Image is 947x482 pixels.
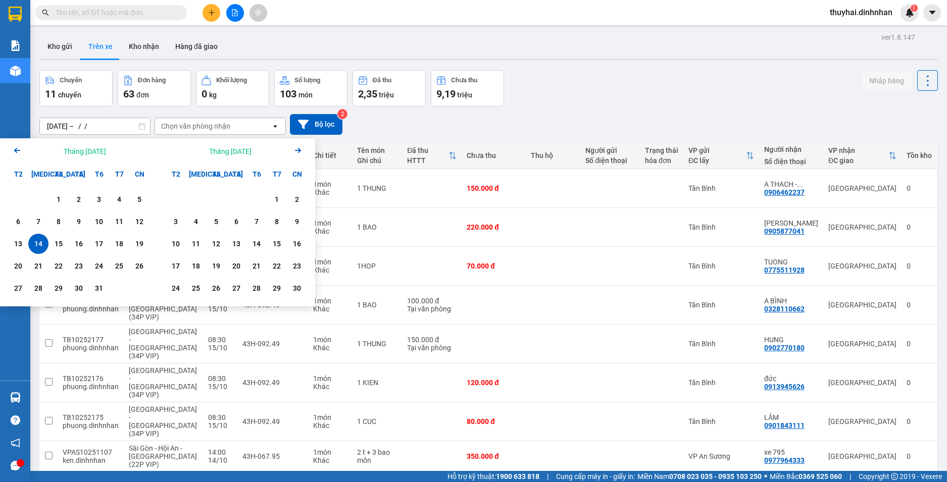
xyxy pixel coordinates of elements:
[63,413,119,421] div: TB10252175
[357,379,397,387] div: 1 KIEN
[313,258,347,266] div: 1 món
[209,216,223,228] div: 5
[31,238,45,250] div: 14
[112,260,126,272] div: 25
[267,234,287,254] div: Choose Thứ Bảy, tháng 11 15 2025. It's available.
[28,211,48,232] div: Choose Thứ Ba, tháng 10 7 2025. It's available.
[208,344,232,352] div: 15/10
[923,4,941,22] button: caret-down
[828,184,896,192] div: [GEOGRAPHIC_DATA]
[166,256,186,276] div: Choose Thứ Hai, tháng 11 17 2025. It's available.
[64,146,106,156] div: Tháng [DATE]
[206,211,226,232] div: Choose Thứ Tư, tháng 11 5 2025. It's available.
[31,216,45,228] div: 7
[11,238,25,250] div: 13
[28,234,48,254] div: Selected start date. Thứ Ba, tháng 10 14 2025. It's available.
[161,121,230,131] div: Chọn văn phòng nhận
[129,328,197,360] span: [GEOGRAPHIC_DATA] - [GEOGRAPHIC_DATA] (34P VIP)
[206,278,226,298] div: Choose Thứ Tư, tháng 11 26 2025. It's available.
[138,77,166,84] div: Đơn hàng
[287,211,307,232] div: Choose Chủ Nhật, tháng 11 9 2025. It's available.
[313,383,347,391] div: Khác
[166,278,186,298] div: Choose Thứ Hai, tháng 11 24 2025. It's available.
[828,146,888,154] div: VP nhận
[216,77,247,84] div: Khối lượng
[209,91,217,99] span: kg
[270,193,284,205] div: 1
[129,234,149,254] div: Choose Chủ Nhật, tháng 10 19 2025. It's available.
[92,193,106,205] div: 3
[11,216,25,228] div: 6
[270,238,284,250] div: 15
[246,278,267,298] div: Choose Thứ Sáu, tháng 11 28 2025. It's available.
[287,234,307,254] div: Choose Chủ Nhật, tháng 11 16 2025. It's available.
[92,238,106,250] div: 17
[255,9,262,16] span: aim
[585,146,635,154] div: Người gửi
[166,234,186,254] div: Choose Thứ Hai, tháng 11 10 2025. It's available.
[645,146,678,154] div: Trạng thái
[63,305,119,313] div: phuong.dinhnhan
[89,164,109,184] div: T6
[63,421,119,430] div: phuong.dinhnhan
[407,336,457,344] div: 150.000 đ
[31,282,45,294] div: 28
[457,91,472,99] span: triệu
[688,340,754,348] div: Tân Bình
[313,188,347,196] div: Khác
[881,32,915,43] div: ver 1.8.147
[166,211,186,232] div: Choose Thứ Hai, tháng 11 3 2025. It's available.
[186,256,206,276] div: Choose Thứ Ba, tháng 11 18 2025. It's available.
[357,262,397,270] div: 1HOP
[298,91,313,99] span: món
[250,238,264,250] div: 14
[271,122,279,130] svg: open
[250,4,267,22] button: aim
[907,340,932,348] div: 0
[353,70,426,106] button: Đã thu2,35 triệu
[294,77,320,84] div: Số lượng
[250,216,264,228] div: 7
[109,256,129,276] div: Choose Thứ Bảy, tháng 10 25 2025. It's available.
[907,262,932,270] div: 0
[274,70,347,106] button: Số lượng103món
[242,379,303,387] div: 43H-092.49
[828,417,896,425] div: [GEOGRAPHIC_DATA]
[292,144,304,158] button: Next month.
[189,216,203,228] div: 4
[828,301,896,309] div: [GEOGRAPHIC_DATA]
[407,344,457,352] div: Tại văn phòng
[313,336,347,344] div: 1 món
[48,278,69,298] div: Choose Thứ Tư, tháng 10 29 2025. It's available.
[764,344,805,352] div: 0902770180
[208,413,232,421] div: 08:30
[11,144,23,156] svg: Arrow Left
[267,278,287,298] div: Choose Thứ Bảy, tháng 11 29 2025. It's available.
[208,383,232,391] div: 15/10
[10,66,21,76] img: warehouse-icon
[63,336,119,344] div: TB10252177
[189,282,203,294] div: 25
[92,216,106,228] div: 10
[907,223,932,231] div: 0
[287,278,307,298] div: Choose Chủ Nhật, tháng 11 30 2025. It's available.
[764,413,818,421] div: LÂM
[290,260,304,272] div: 23
[11,282,25,294] div: 27
[209,146,252,156] div: Tháng [DATE]
[56,7,175,18] input: Tìm tên, số ĐT hoặc mã đơn
[11,415,20,425] span: question-circle
[112,193,126,205] div: 4
[80,34,121,59] button: Trên xe
[60,77,82,84] div: Chuyến
[92,282,106,294] div: 31
[8,278,28,298] div: Choose Thứ Hai, tháng 10 27 2025. It's available.
[69,189,89,209] div: Choose Thứ Năm, tháng 10 2 2025. It's available.
[48,164,69,184] div: T4
[357,417,397,425] div: 1 CUC
[267,256,287,276] div: Choose Thứ Bảy, tháng 11 22 2025. It's available.
[531,151,575,159] div: Thu hộ
[337,109,347,119] sup: 2
[196,70,269,106] button: Khối lượng0kg
[373,77,391,84] div: Đã thu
